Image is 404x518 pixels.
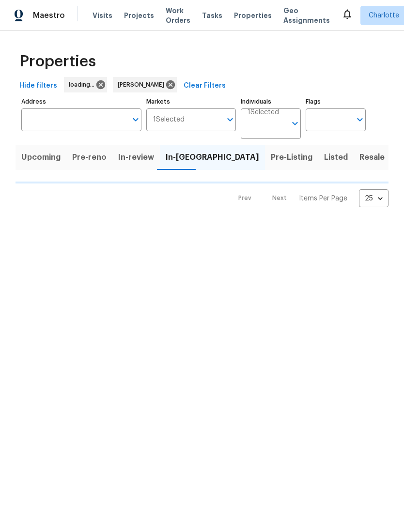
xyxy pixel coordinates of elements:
[72,151,107,164] span: Pre-reno
[93,11,112,20] span: Visits
[118,151,154,164] span: In-review
[21,151,61,164] span: Upcoming
[306,99,366,105] label: Flags
[19,80,57,92] span: Hide filters
[113,77,177,92] div: [PERSON_NAME]
[129,113,142,126] button: Open
[166,6,190,25] span: Work Orders
[180,77,230,95] button: Clear Filters
[288,117,302,130] button: Open
[184,80,226,92] span: Clear Filters
[271,151,312,164] span: Pre-Listing
[118,80,168,90] span: [PERSON_NAME]
[324,151,348,164] span: Listed
[283,6,330,25] span: Geo Assignments
[234,11,272,20] span: Properties
[21,99,141,105] label: Address
[248,108,279,117] span: 1 Selected
[202,12,222,19] span: Tasks
[16,77,61,95] button: Hide filters
[124,11,154,20] span: Projects
[64,77,107,92] div: loading...
[369,11,399,20] span: Charlotte
[146,99,236,105] label: Markets
[33,11,65,20] span: Maestro
[69,80,98,90] span: loading...
[19,57,96,66] span: Properties
[153,116,185,124] span: 1 Selected
[229,189,388,207] nav: Pagination Navigation
[359,186,388,211] div: 25
[223,113,237,126] button: Open
[299,194,347,203] p: Items Per Page
[166,151,259,164] span: In-[GEOGRAPHIC_DATA]
[241,99,301,105] label: Individuals
[353,113,367,126] button: Open
[359,151,385,164] span: Resale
